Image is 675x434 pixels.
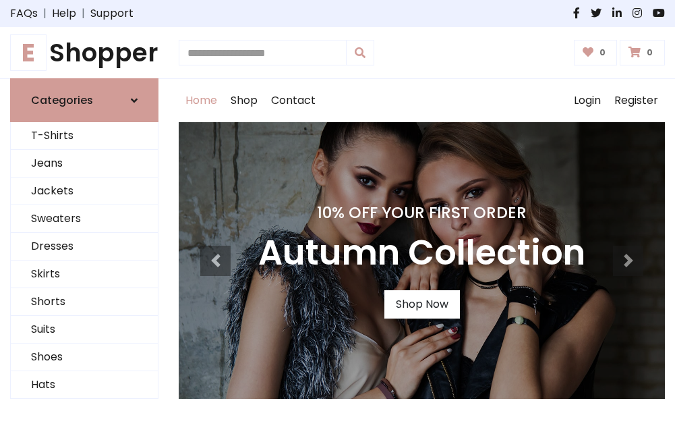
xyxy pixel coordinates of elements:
[567,79,608,122] a: Login
[10,78,158,122] a: Categories
[620,40,665,65] a: 0
[11,205,158,233] a: Sweaters
[224,79,264,122] a: Shop
[264,79,322,122] a: Contact
[10,5,38,22] a: FAQs
[258,233,585,274] h3: Autumn Collection
[10,38,158,67] a: EShopper
[11,122,158,150] a: T-Shirts
[31,94,93,107] h6: Categories
[258,203,585,222] h4: 10% Off Your First Order
[76,5,90,22] span: |
[574,40,618,65] a: 0
[10,38,158,67] h1: Shopper
[11,316,158,344] a: Suits
[10,34,47,71] span: E
[643,47,656,59] span: 0
[11,344,158,371] a: Shoes
[52,5,76,22] a: Help
[38,5,52,22] span: |
[11,261,158,288] a: Skirts
[596,47,609,59] span: 0
[11,233,158,261] a: Dresses
[11,178,158,205] a: Jackets
[384,290,460,319] a: Shop Now
[608,79,665,122] a: Register
[11,371,158,399] a: Hats
[179,79,224,122] a: Home
[11,150,158,178] a: Jeans
[11,288,158,316] a: Shorts
[90,5,134,22] a: Support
